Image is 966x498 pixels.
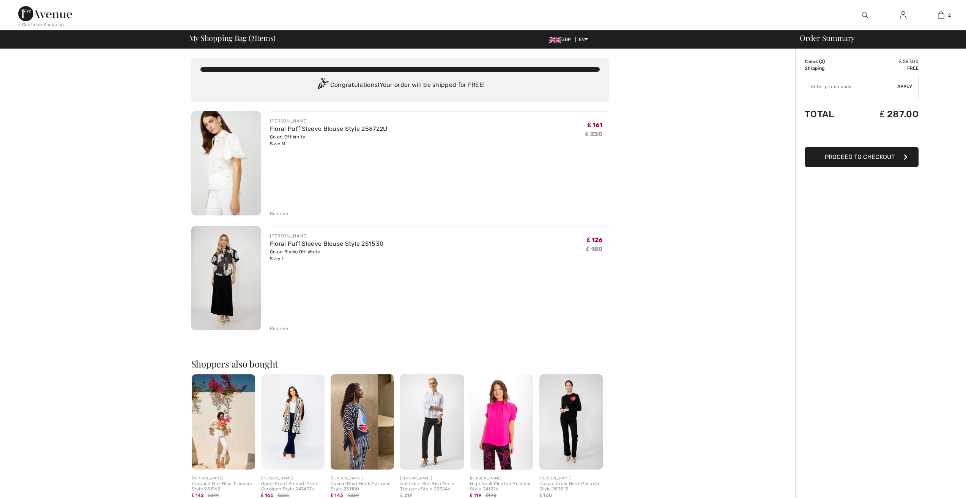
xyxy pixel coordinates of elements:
[192,493,204,498] span: ₤ 142
[270,233,383,239] div: [PERSON_NAME]
[948,12,951,19] span: 2
[261,374,325,470] img: Open-Front Animal-Print Cardigan Style 243497u
[261,493,273,498] span: ₤ 165
[938,11,944,20] img: My Bag
[261,481,325,492] div: Open-Front Animal-Print Cardigan Style 243497u
[270,125,388,132] a: Floral Puff Sleeve Blouse Style 258722U
[261,476,325,481] div: [PERSON_NAME]
[825,153,895,160] span: Proceed to Checkout
[805,65,854,72] td: Shipping
[585,130,602,138] s: ₤ 230
[189,34,276,42] span: My Shopping Bag ( Items)
[470,374,533,470] img: High Neck Pleated Pullover Style 241226
[470,493,481,498] span: ₤ 119
[549,37,561,43] img: UK Pound
[539,493,552,498] span: ₤ 160
[192,374,255,470] img: Cropped Mid-Rise Trousers Style 251965
[579,37,588,42] span: EN
[805,147,919,167] button: Proceed to Checkout
[18,6,72,21] img: 1ère Avenue
[192,481,255,492] div: Cropped Mid-Rise Trousers Style 251965
[900,11,906,20] img: My Info
[805,101,854,127] td: Total
[400,481,463,492] div: Abstract Mid-Rise Flare Trousers Style 253246
[331,481,394,492] div: Casual Boat Neck Pullover Style 251180
[854,58,919,65] td: ₤ 287.00
[331,374,394,470] img: Casual Boat Neck Pullover Style 251180
[200,78,600,93] div: Congratulations! Your order will be shipped for FREE!
[270,118,388,124] div: [PERSON_NAME]
[588,121,602,129] span: ₤ 161
[270,134,388,147] div: Color: Off White Size: M
[586,245,602,253] s: ₤ 180
[191,359,609,368] h2: Shoppers also bought
[897,83,912,90] span: Apply
[821,59,823,64] span: 2
[470,481,533,492] div: High Neck Pleated Pullover Style 241226
[805,127,919,144] iframe: PayPal
[331,493,343,498] span: ₤ 143
[270,240,383,247] a: Floral Puff Sleeve Blouse Style 251530
[894,11,912,20] a: Sign In
[18,21,64,28] div: < Continue Shopping
[191,111,261,215] img: Floral Puff Sleeve Blouse Style 258722U
[470,476,533,481] div: [PERSON_NAME]
[400,374,463,470] img: Abstract Mid-Rise Flare Trousers Style 253246
[331,476,394,481] div: [PERSON_NAME]
[400,476,463,481] div: [PERSON_NAME]
[539,481,603,492] div: Casual Crew Neck Pullover Style 253815
[922,11,960,20] a: 2
[854,101,919,127] td: ₤ 287.00
[854,65,919,72] td: Free
[791,34,961,42] div: Order Summary
[270,248,383,262] div: Color: Black/Off White Size: L
[805,58,854,65] td: Items ( )
[251,32,255,42] span: 2
[587,236,602,244] span: ₤ 126
[805,75,897,98] input: Promo code
[862,11,868,20] img: search the website
[539,476,603,481] div: [PERSON_NAME]
[539,374,603,470] img: Casual Crew Neck Pullover Style 253815
[270,325,288,332] div: Remove
[192,476,255,481] div: [PERSON_NAME]
[191,226,261,330] img: Floral Puff Sleeve Blouse Style 251530
[549,37,574,42] span: GBP
[270,210,288,217] div: Remove
[315,78,330,93] img: Congratulation2.svg
[400,493,412,498] span: ₤ 219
